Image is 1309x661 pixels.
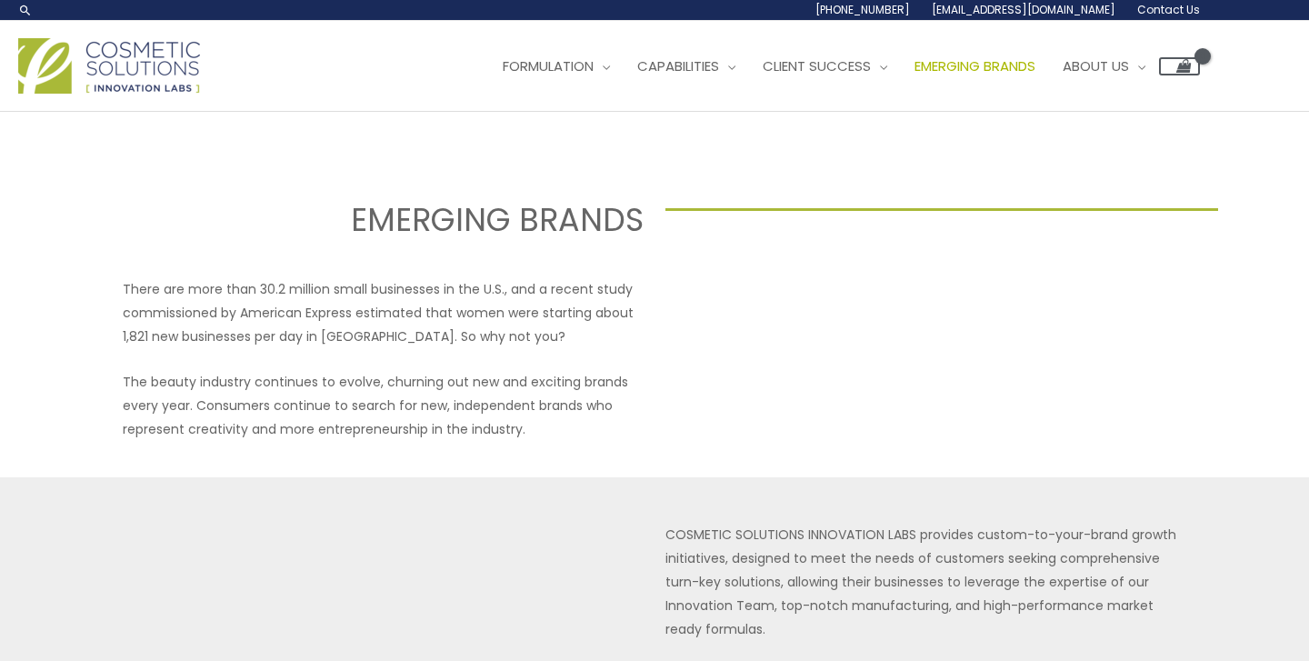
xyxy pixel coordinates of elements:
[1137,2,1200,17] span: Contact Us
[503,56,594,75] span: Formulation
[763,56,871,75] span: Client Success
[932,2,1115,17] span: [EMAIL_ADDRESS][DOMAIN_NAME]
[749,39,901,94] a: Client Success
[914,56,1035,75] span: Emerging Brands
[624,39,749,94] a: Capabilities
[92,199,645,241] h2: EMERGING BRANDS
[1159,57,1200,75] a: View Shopping Cart, empty
[1049,39,1159,94] a: About Us
[815,2,910,17] span: [PHONE_NUMBER]
[489,39,624,94] a: Formulation
[901,39,1049,94] a: Emerging Brands
[123,370,644,441] p: The beauty industry continues to evolve, churning out new and exciting brands every year. Consume...
[1063,56,1129,75] span: About Us
[475,39,1200,94] nav: Site Navigation
[18,3,33,17] a: Search icon link
[18,38,200,94] img: Cosmetic Solutions Logo
[123,277,644,348] p: There are more than 30.2 million small businesses in the U.S., and a recent study commissioned by...
[637,56,719,75] span: Capabilities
